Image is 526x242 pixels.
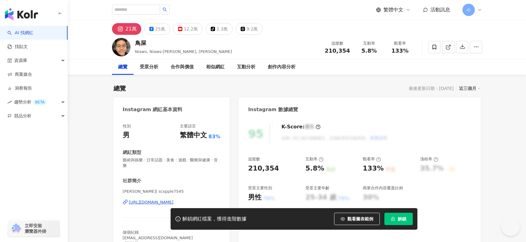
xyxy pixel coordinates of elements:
span: 133% [391,48,409,54]
div: 近三個月 [459,84,481,92]
button: 2.3萬 [206,23,233,35]
div: Instagram 網紅基本資料 [123,106,183,113]
div: 解鎖網紅檔案，獲得進階數據 [182,216,246,222]
div: 133% [363,164,384,173]
button: 觀看圖表範例 [334,213,380,225]
div: 漲粉率 [420,156,438,162]
span: 解鎖 [398,216,406,221]
span: 小 [466,6,471,13]
div: 社群簡介 [123,178,141,184]
div: 男性 [248,193,262,202]
div: 21萬 [126,25,137,33]
div: 性別 [123,123,131,129]
span: rise [7,100,12,104]
div: 互動分析 [237,63,255,71]
div: 總覽 [118,63,127,71]
div: 12.2萬 [184,25,198,33]
a: searchAI 找網紅 [7,30,33,36]
button: 21萬 [112,23,141,35]
span: 83% [209,133,220,140]
div: Instagram 數據總覽 [248,106,298,113]
a: 洞察報告 [7,85,32,91]
span: 210,354 [325,47,350,54]
div: 繁體中文 [180,131,207,140]
a: chrome extension立即安裝 瀏覽器外掛 [8,220,60,237]
div: 追蹤數 [248,156,260,162]
div: 受眾主要年齡 [305,185,329,191]
div: 主要語言 [180,123,196,129]
div: BETA [33,99,47,105]
button: 25萬 [144,23,170,35]
div: 鳥屎 [135,39,232,47]
div: 25萬 [155,25,165,33]
div: 總覽 [114,84,126,93]
div: 網紅類型 [123,149,141,156]
span: 立即安裝 瀏覽器外掛 [25,223,46,234]
div: 男 [123,131,130,140]
div: 觀看率 [388,40,412,46]
div: 互動率 [305,156,324,162]
span: [PERSON_NAME]| scspple7545 [123,189,221,194]
div: [URL][DOMAIN_NAME] [129,200,174,205]
span: 藝術與娛樂 · 日常話題 · 美食 · 遊戲 · 醫療與健康 · 音樂 [123,157,221,168]
a: 找貼文 [7,44,28,50]
span: 趨勢分析 [14,95,47,109]
img: KOL Avatar [112,38,130,56]
span: lock [391,217,395,221]
span: 繁體中文 [383,6,403,13]
div: 9.2萬 [246,25,258,33]
div: 商業合作內容覆蓋比例 [363,185,403,191]
button: 9.2萬 [236,23,263,35]
div: 合作與價值 [171,63,194,71]
span: search [163,7,167,12]
div: 5.8% [305,164,324,173]
img: logo [5,8,38,20]
div: 相似網紅 [206,63,225,71]
div: 互動率 [358,40,381,46]
a: [URL][DOMAIN_NAME] [123,200,221,205]
div: 觀看率 [363,156,381,162]
img: chrome extension [10,224,22,233]
div: 2.3萬 [217,25,228,33]
button: 解鎖 [384,213,413,225]
div: 210,354 [248,164,279,173]
div: 受眾分析 [140,63,158,71]
span: 活動訊息 [430,7,450,13]
div: 受眾主要性別 [248,185,272,191]
a: 商案媒合 [7,71,32,78]
span: Niaws, Niaws-[PERSON_NAME], [PERSON_NAME] [135,49,232,54]
span: 觀看圖表範例 [347,216,373,221]
div: 創作內容分析 [268,63,296,71]
div: 追蹤數 [325,40,350,46]
span: 5.8% [362,48,377,54]
div: 最後更新日期：[DATE] [409,86,454,91]
button: 12.2萬 [173,23,203,35]
span: 資源庫 [14,54,27,67]
div: K-Score : [281,123,321,130]
span: 競品分析 [14,109,31,123]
